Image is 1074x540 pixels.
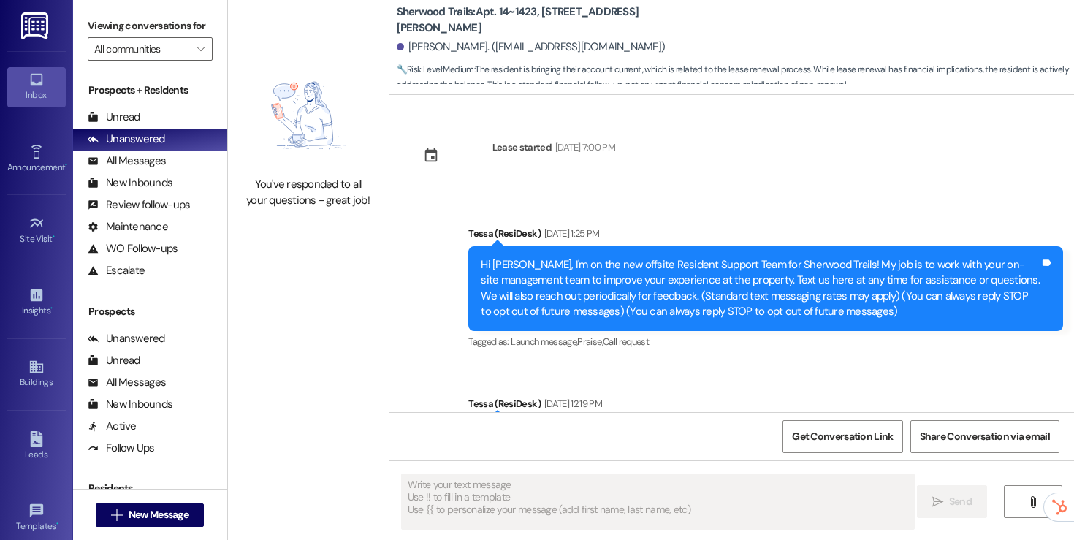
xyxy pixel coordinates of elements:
span: • [65,160,67,170]
span: New Message [129,507,188,522]
span: : The resident is bringing their account current, which is related to the lease renewal process. ... [397,62,1074,94]
div: All Messages [88,375,166,390]
div: Unread [88,110,140,125]
div: You've responded to all your questions - great job! [244,177,373,208]
div: Tessa (ResiDesk) [468,226,1063,246]
span: • [56,519,58,529]
div: Hi [PERSON_NAME], I'm on the new offsite Resident Support Team for Sherwood Trails! My job is to ... [481,257,1040,320]
a: Insights • [7,283,66,322]
div: Unanswered [88,132,165,147]
div: Escalate [88,263,145,278]
button: Share Conversation via email [910,420,1059,453]
span: Praise , [577,335,602,348]
img: ResiDesk Logo [21,12,51,39]
div: New Inbounds [88,175,172,191]
img: empty-state [244,61,373,170]
span: Call request [603,335,649,348]
div: Residents [73,481,227,496]
div: [PERSON_NAME]. ([EMAIL_ADDRESS][DOMAIN_NAME]) [397,39,666,55]
button: Send [917,485,988,518]
div: Prospects [73,304,227,319]
div: [DATE] 12:19 PM [541,396,602,411]
a: Templates • [7,498,66,538]
div: Review follow-ups [88,197,190,213]
strong: 🔧 Risk Level: Medium [397,64,474,75]
i:  [932,496,943,508]
div: WO Follow-ups [88,241,178,256]
div: Prospects + Residents [73,83,227,98]
div: Unread [88,353,140,368]
span: Get Conversation Link [792,429,893,444]
button: New Message [96,503,204,527]
span: Send [949,494,972,509]
input: All communities [94,37,189,61]
button: Get Conversation Link [782,420,902,453]
a: Leads [7,427,66,466]
div: New Inbounds [88,397,172,412]
div: Tagged as: [468,331,1063,352]
div: Active [88,419,137,434]
span: Share Conversation via email [920,429,1050,444]
i:  [1027,496,1038,508]
a: Site Visit • [7,211,66,251]
span: • [53,232,55,242]
span: Launch message , [511,335,577,348]
div: Lease started [492,140,552,155]
div: [DATE] 7:00 PM [552,140,615,155]
span: • [50,303,53,313]
div: Follow Ups [88,441,155,456]
div: [DATE] 1:25 PM [541,226,600,241]
a: Buildings [7,354,66,394]
div: All Messages [88,153,166,169]
div: Unanswered [88,331,165,346]
div: Tessa (ResiDesk) [468,396,1063,417]
div: Maintenance [88,219,168,235]
i:  [197,43,205,55]
i:  [111,509,122,521]
label: Viewing conversations for [88,15,213,37]
a: Inbox [7,67,66,107]
b: Sherwood Trails: Apt. 14~1423, [STREET_ADDRESS][PERSON_NAME] [397,4,689,36]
